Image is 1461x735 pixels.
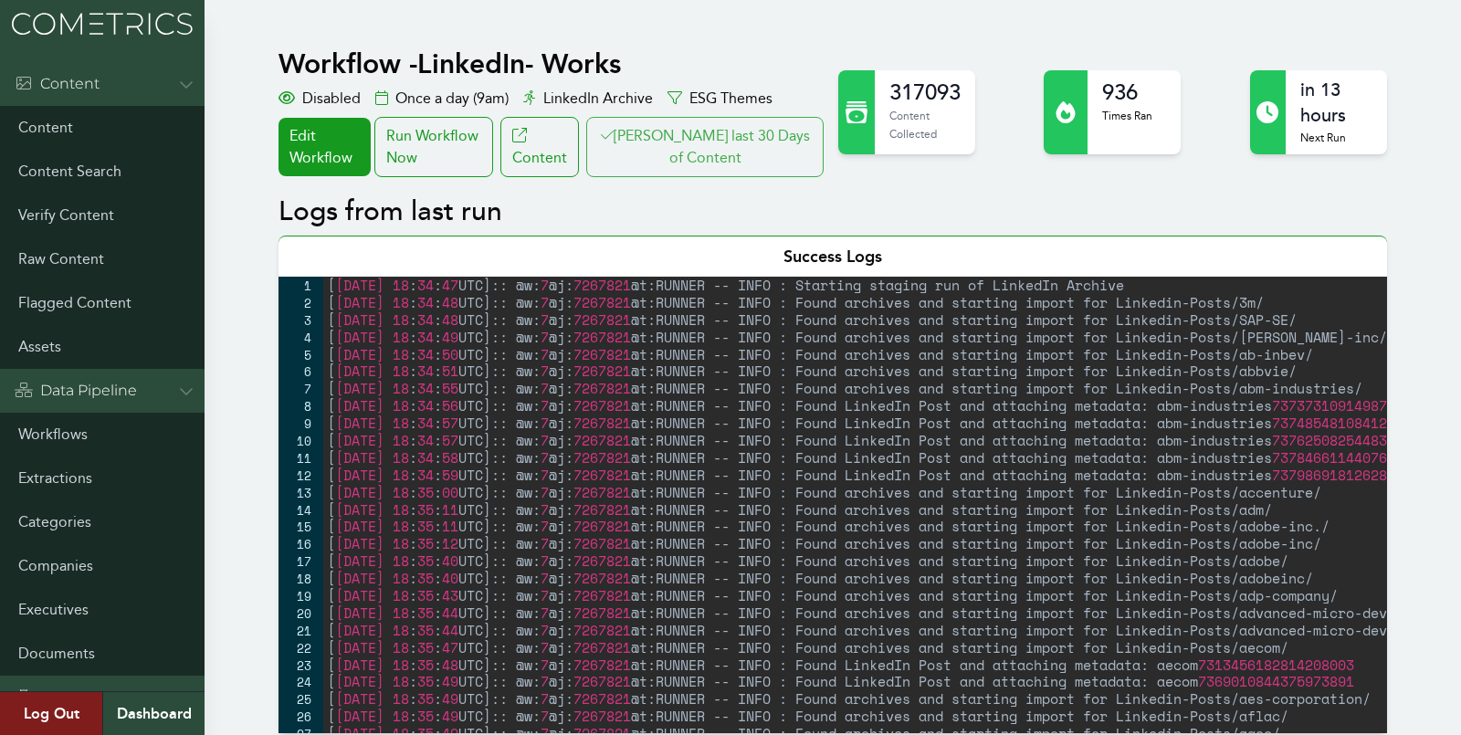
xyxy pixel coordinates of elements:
div: 25 [279,690,323,708]
a: Dashboard [102,692,205,735]
p: Next Run [1300,129,1372,147]
div: 7 [279,380,323,397]
a: Edit Workflow [279,118,370,176]
div: Disabled [279,88,361,110]
div: 11 [279,449,323,467]
div: 5 [279,346,323,363]
div: 14 [279,501,323,519]
div: Data Pipeline [15,380,137,402]
div: 2 [279,294,323,311]
div: 23 [279,656,323,674]
div: 9 [279,415,323,432]
div: Run Workflow Now [374,117,493,177]
div: LinkedIn Archive [523,88,653,110]
div: 24 [279,673,323,690]
div: 10 [279,432,323,449]
a: Content [500,117,579,177]
h1: Workflow - LinkedIn- Works [279,47,827,80]
div: 16 [279,535,323,552]
div: 22 [279,639,323,656]
p: Content Collected [889,107,961,142]
div: 19 [279,587,323,604]
div: 26 [279,708,323,725]
div: 1 [279,277,323,294]
div: Admin [15,687,89,709]
div: 12 [279,467,323,484]
div: 4 [279,329,323,346]
h2: 317093 [889,78,961,107]
div: 18 [279,570,323,587]
div: 13 [279,484,323,501]
h2: 936 [1102,78,1152,107]
div: Success Logs [279,236,1386,277]
div: 21 [279,622,323,639]
button: [PERSON_NAME] last 30 Days of Content [586,117,824,177]
div: 6 [279,362,323,380]
div: 17 [279,552,323,570]
div: 8 [279,397,323,415]
div: Content [15,73,100,95]
h2: in 13 hours [1300,78,1372,129]
div: ESG Themes [667,88,773,110]
p: Times Ran [1102,107,1152,125]
div: Once a day (9am) [375,88,509,110]
div: 3 [279,311,323,329]
div: 15 [279,518,323,535]
h2: Logs from last run [279,195,1386,228]
div: 20 [279,604,323,622]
